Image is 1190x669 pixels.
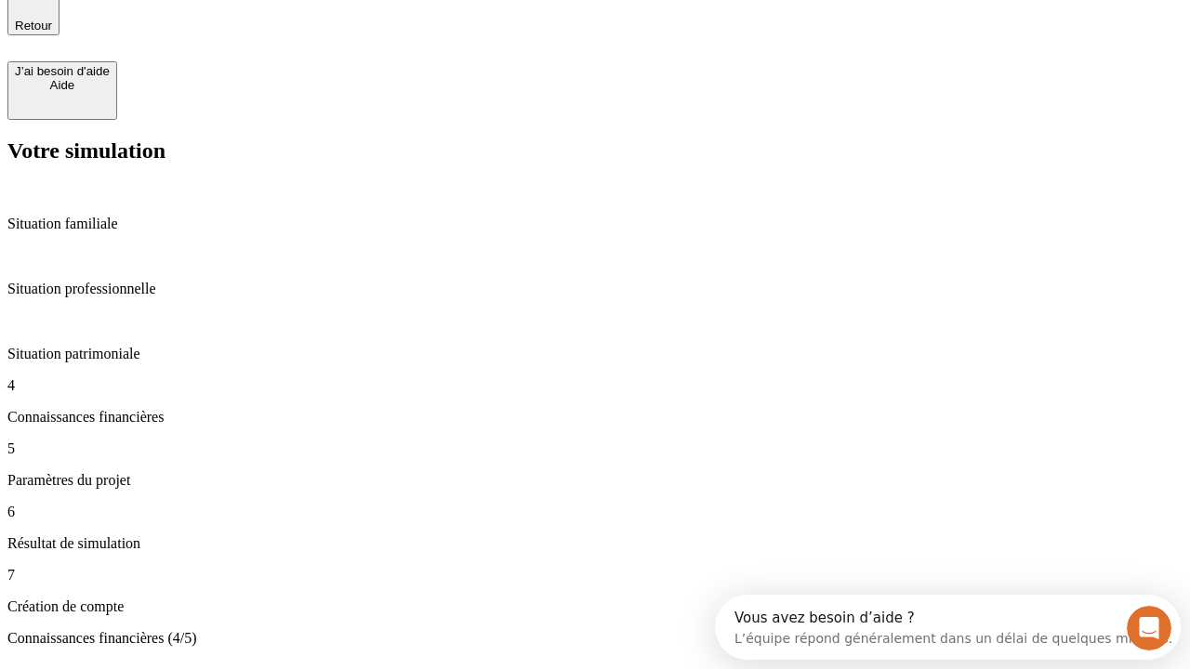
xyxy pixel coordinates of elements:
p: Connaissances financières (4/5) [7,630,1183,647]
div: J’ai besoin d'aide [15,64,110,78]
button: J’ai besoin d'aideAide [7,61,117,120]
iframe: Intercom live chat discovery launcher [715,595,1181,660]
div: L’équipe répond généralement dans un délai de quelques minutes. [20,31,457,50]
h2: Votre simulation [7,138,1183,164]
div: Vous avez besoin d’aide ? [20,16,457,31]
p: Situation familiale [7,216,1183,232]
p: Situation professionnelle [7,281,1183,297]
div: Ouvrir le Messenger Intercom [7,7,512,59]
p: 6 [7,504,1183,520]
p: 5 [7,440,1183,457]
div: Aide [15,78,110,92]
p: Situation patrimoniale [7,346,1183,362]
p: 7 [7,567,1183,584]
p: Paramètres du projet [7,472,1183,489]
span: Retour [15,19,52,33]
p: Création de compte [7,598,1183,615]
p: Connaissances financières [7,409,1183,426]
p: 4 [7,377,1183,394]
p: Résultat de simulation [7,535,1183,552]
iframe: Intercom live chat [1127,606,1171,650]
